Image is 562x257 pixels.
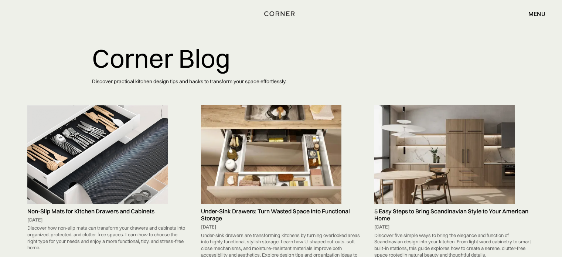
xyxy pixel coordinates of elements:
div: menu [521,7,545,20]
div: [DATE] [201,224,361,230]
h5: 5 Easy Steps to Bring Scandinavian Style to Your American Home [374,208,535,222]
h1: Corner Blog [92,44,470,72]
div: [DATE] [374,224,535,230]
h5: Non-Slip Mats for Kitchen Drawers and Cabinets [27,208,188,215]
div: menu [528,11,545,17]
h5: Under-Sink Drawers: Turn Wasted Space Into Functional Storage [201,208,361,222]
div: [DATE] [27,217,188,223]
a: Non-Slip Mats for Kitchen Drawers and Cabinets[DATE]Discover how non-slip mats can transform your... [24,105,191,253]
a: home [262,9,300,18]
div: Discover how non-slip mats can transform your drawers and cabinets into organized, protected, and... [27,223,188,253]
p: Discover practical kitchen design tips and hacks to transform your space effortlessly. [92,72,470,91]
